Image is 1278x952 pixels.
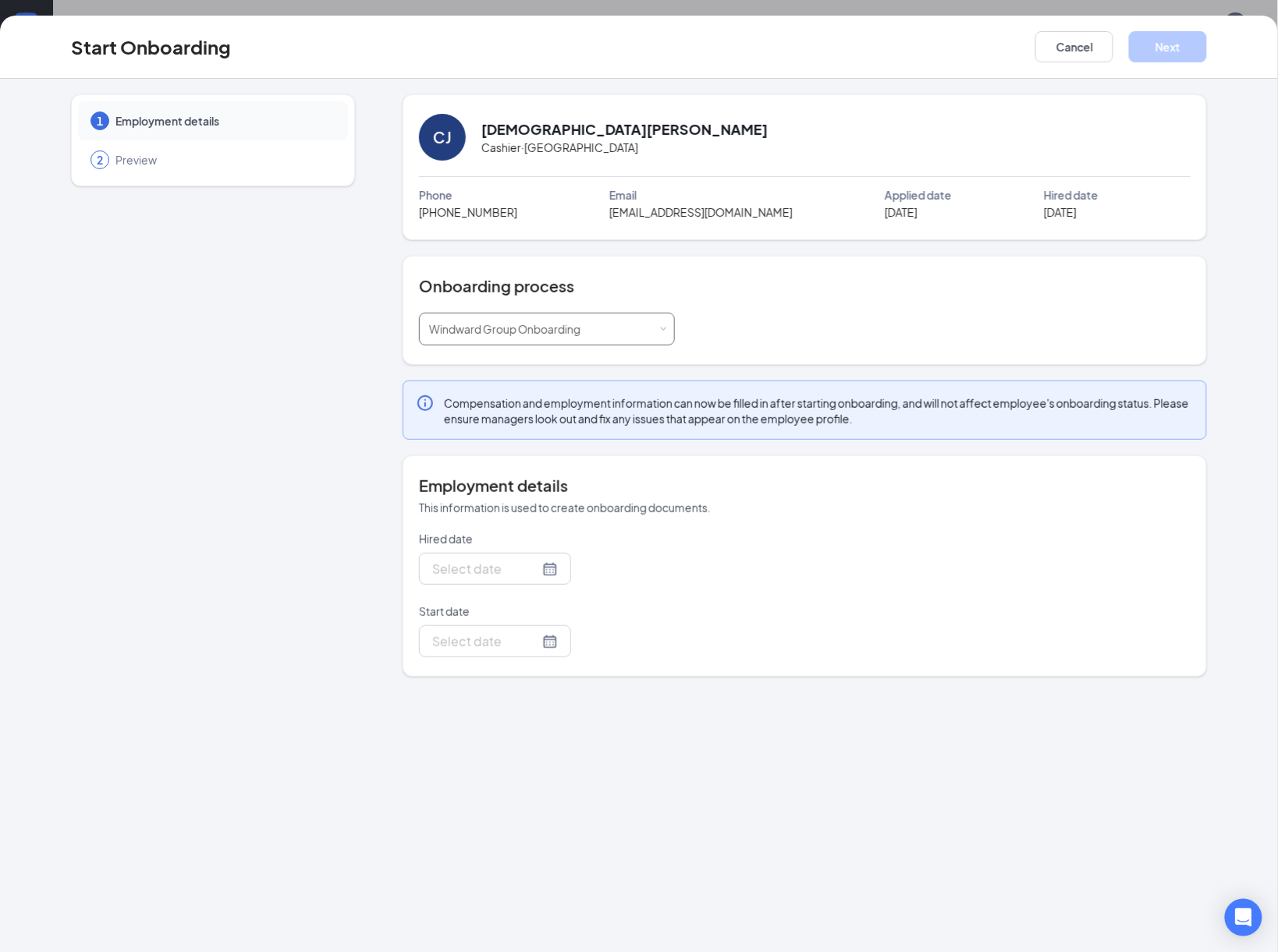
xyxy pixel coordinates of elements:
h4: Employment details [419,475,1191,497]
p: Hired date [419,531,675,547]
span: Phone [419,186,453,203]
div: Open Intercom Messenger [1225,899,1262,936]
input: Select date [432,559,539,579]
h3: Start Onboarding [71,34,231,60]
span: [DATE] [1044,203,1077,221]
h4: Onboarding process [419,275,1191,297]
h2: [DEMOGRAPHIC_DATA][PERSON_NAME] [481,119,768,139]
span: [EMAIL_ADDRESS][DOMAIN_NAME] [609,203,793,221]
span: Applied date [885,186,952,203]
p: This information is used to create onboarding documents. [419,500,1191,515]
button: Next [1129,31,1207,62]
span: Email [609,186,637,203]
span: Hired date [1044,186,1099,203]
span: [PHONE_NUMBER] [419,203,517,221]
svg: Info [416,394,435,412]
span: Preview [115,152,332,168]
div: CJ [433,126,452,148]
input: Select date [432,632,539,651]
span: Windward Group Onboarding [429,322,580,336]
p: Start date [419,603,675,619]
div: [object Object] [429,313,591,345]
span: Employment details [115,113,332,129]
span: Compensation and employment information can now be filled in after starting onboarding, and will ... [444,395,1194,426]
button: Cancel [1035,31,1113,62]
span: Cashier · [GEOGRAPHIC_DATA] [481,139,638,156]
span: [DATE] [885,203,918,221]
span: 1 [97,113,103,129]
span: 2 [97,152,103,168]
